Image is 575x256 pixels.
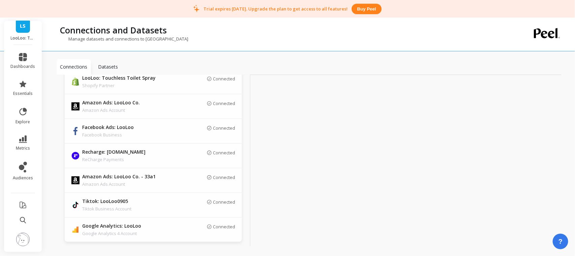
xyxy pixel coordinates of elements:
img: profile picture [16,233,30,246]
p: Tiktok: LooLoo0905 [82,198,177,205]
p: Connected [213,224,235,229]
img: api.fb.svg [71,127,79,135]
p: Connected [213,101,235,106]
p: LooLoo: Touchless Toilet Spray [82,75,177,82]
p: Datasets [98,63,118,70]
p: Connected [213,175,235,180]
img: api.google_analytics_4.svg [71,226,79,234]
p: Tiktok Business Account [82,205,177,212]
p: Connected [213,76,235,81]
p: Trial expires [DATE]. Upgrade the plan to get access to all features! [203,6,348,12]
span: LS [20,22,26,30]
img: api.recharge.svg [71,152,79,160]
p: Amazon Ads Account [82,181,177,187]
p: LooLoo: Touchless Toilet Spray [11,35,35,41]
p: ReCharge Payments [82,156,177,163]
span: explore [16,119,30,125]
img: api.shopify.svg [71,78,79,86]
p: Shopify Partner [82,82,177,89]
p: Amazon Ads: LooLoo Co. - 33a1 [82,173,177,181]
p: Connected [213,150,235,155]
button: Buy peel [352,4,381,14]
button: ? [553,234,568,249]
p: Recharge: [DOMAIN_NAME] [82,149,177,156]
img: api.amazonads.svg [71,102,79,110]
p: Connections [60,63,88,70]
span: dashboards [11,64,35,69]
img: api.amazonads.svg [71,176,79,184]
span: ? [558,237,563,246]
p: Amazon Ads Account [82,107,177,113]
p: Manage datasets and connections to [GEOGRAPHIC_DATA] [57,36,188,42]
p: Facebook Ads: LooLoo [82,124,177,131]
p: Google Analytics: LooLoo [82,223,177,230]
span: audiences [13,175,33,181]
p: Connected [213,125,235,131]
p: Connected [213,199,235,205]
span: essentials [13,91,33,96]
p: Google Analytics 4 Account [82,230,177,237]
p: Facebook Business [82,131,177,138]
p: Amazon Ads: LooLoo Co. [82,99,177,107]
img: api.tiktok.svg [71,201,79,209]
p: Connections and Datasets [60,24,167,36]
span: metrics [16,146,30,151]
